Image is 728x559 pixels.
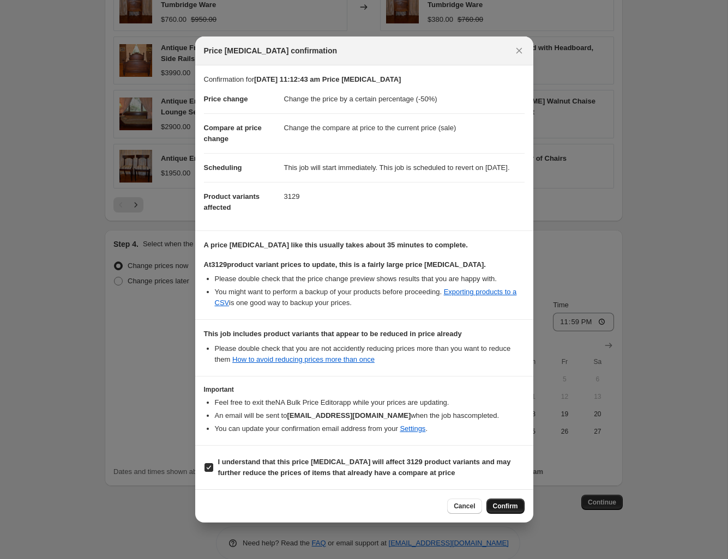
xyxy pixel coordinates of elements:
button: Cancel [447,499,482,514]
span: Scheduling [204,163,242,172]
h3: Important [204,385,525,394]
b: This job includes product variants that appear to be reduced in price already [204,330,462,338]
dd: 3129 [284,182,525,211]
b: A price [MEDICAL_DATA] like this usually takes about 35 minutes to complete. [204,241,468,249]
span: Compare at price change [204,124,262,143]
span: Price [MEDICAL_DATA] confirmation [204,45,338,56]
button: Confirm [486,499,525,514]
button: Close [512,43,527,58]
span: Product variants affected [204,192,260,211]
a: Settings [400,424,425,433]
b: I understand that this price [MEDICAL_DATA] will affect 3129 product variants and may further red... [218,458,511,477]
li: You might want to perform a backup of your products before proceeding. is one good way to backup ... [215,287,525,308]
dd: Change the price by a certain percentage (-50%) [284,85,525,113]
dd: Change the compare at price to the current price (sale) [284,113,525,142]
span: Confirm [493,502,518,511]
b: [DATE] 11:12:43 am Price [MEDICAL_DATA] [254,75,401,83]
b: At 3129 product variant prices to update, this is a fairly large price [MEDICAL_DATA]. [204,260,486,269]
li: You can update your confirmation email address from your . [215,423,525,434]
b: [EMAIL_ADDRESS][DOMAIN_NAME] [287,411,411,420]
dd: This job will start immediately. This job is scheduled to revert on [DATE]. [284,153,525,182]
a: How to avoid reducing prices more than once [232,355,375,363]
li: Please double check that you are not accidently reducing prices more than you want to reduce them [215,343,525,365]
li: An email will be sent to when the job has completed . [215,410,525,421]
p: Confirmation for [204,74,525,85]
span: Cancel [454,502,475,511]
li: Feel free to exit the NA Bulk Price Editor app while your prices are updating. [215,397,525,408]
li: Please double check that the price change preview shows results that you are happy with. [215,274,525,284]
span: Price change [204,95,248,103]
